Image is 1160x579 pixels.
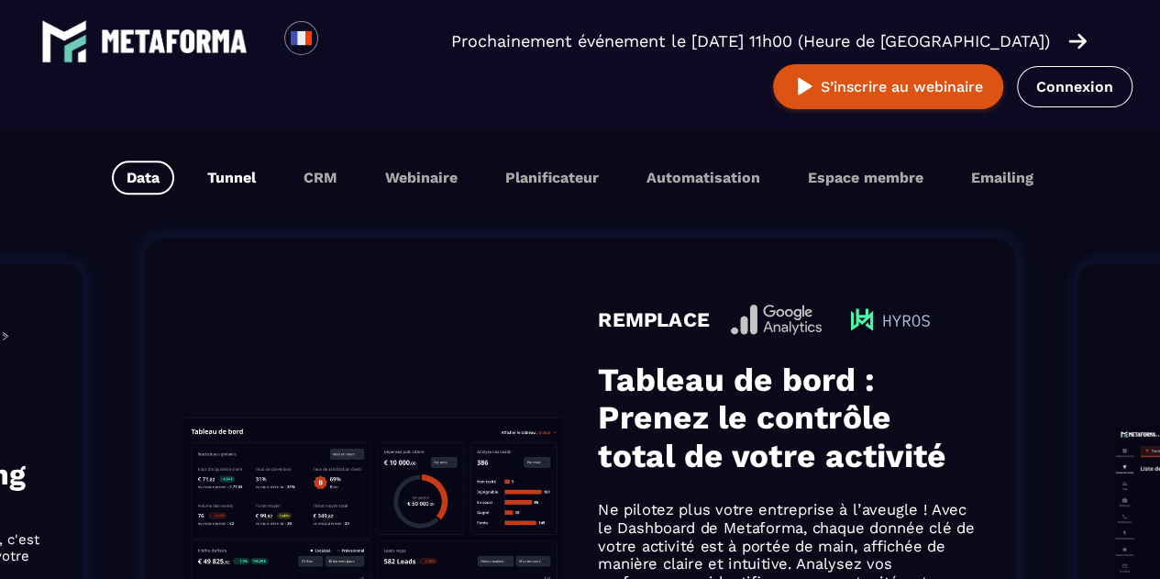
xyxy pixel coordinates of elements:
[41,18,87,64] img: logo
[451,28,1050,54] p: Prochainement événement le [DATE] 11h00 (Heure de [GEOGRAPHIC_DATA])
[632,161,775,195] button: Automatisation
[599,307,711,331] h4: REMPLACE
[334,30,348,52] input: Search for option
[318,21,363,61] div: Search for option
[491,161,613,195] button: Planificateur
[290,27,313,50] img: fr
[370,161,472,195] button: Webinaire
[731,304,822,335] img: icon
[289,161,352,195] button: CRM
[842,299,931,340] img: icon
[193,161,271,195] button: Tunnel
[1068,31,1087,51] img: arrow-right
[112,161,174,195] button: Data
[773,64,1003,109] button: S’inscrire au webinaire
[956,161,1048,195] button: Emailing
[793,75,816,98] img: play
[1017,66,1132,107] a: Connexion
[599,360,976,474] h3: Tableau de bord : Prenez le contrôle total de votre activité
[793,161,938,195] button: Espace membre
[101,29,248,53] img: logo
